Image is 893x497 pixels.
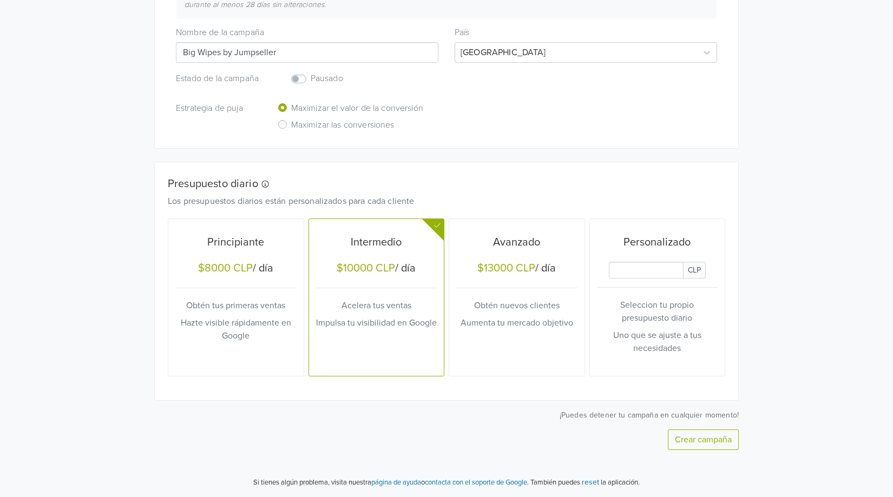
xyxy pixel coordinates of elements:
h6: Pausado [311,74,404,84]
p: Obtén nuevos clientes [456,299,577,312]
h6: Estrategia de puja [176,103,261,114]
div: Los presupuestos diarios están personalizados para cada cliente [160,195,717,208]
a: página de ayuda [371,478,421,487]
h5: Avanzado [456,236,577,249]
button: Avanzado$13000 CLP/ díaObtén nuevos clientesAumenta tu mercado objetivo [449,219,585,376]
p: Obtén tus primeras ventas [175,299,297,312]
button: Principiante$8000 CLP/ díaObtén tus primeras ventasHazte visible rápidamente en Google [168,219,304,376]
p: Impulsa tu visibilidad en Google [316,316,437,329]
h5: Principiante [175,236,297,249]
h5: Personalizado [597,236,718,249]
h6: País [455,28,717,38]
button: reset [582,476,599,488]
span: CLP [683,262,706,279]
div: $13000 CLP [477,262,535,275]
h5: / día [316,262,437,277]
h5: Intermedio [316,236,437,249]
h5: / día [456,262,577,277]
p: Uno que se ajuste a tus necesidades [597,329,718,355]
button: Crear campaña [668,429,739,450]
div: $8000 CLP [198,262,253,275]
button: Intermedio$10000 CLP/ díaAcelera tus ventasImpulsa tu visibilidad en Google [309,219,444,376]
p: Si tienes algún problema, visita nuestra o . [253,478,529,488]
div: $10000 CLP [337,262,395,275]
input: Daily Custom Budget [609,262,684,279]
p: Hazte visible rápidamente en Google [175,316,297,342]
input: Campaign name [176,42,438,63]
p: También puedes la aplicación. [529,476,640,488]
h6: Maximizar el valor de la conversión [291,103,423,114]
p: Seleccion tu propio presupuesto diario [597,299,718,324]
p: Aumenta tu mercado objetivo [456,316,577,329]
p: ¡Puedes detener tu campaña en cualquier momento! [154,409,739,421]
h6: Estado de la campaña [176,74,261,84]
button: PersonalizadoDaily Custom BudgetCLPSeleccion tu propio presupuesto diarioUno que se ajuste a tus ... [590,219,725,376]
h5: Presupuesto diario [168,177,709,190]
h6: Nombre de la campaña [176,28,438,38]
h5: / día [175,262,297,277]
a: contacta con el soporte de Google [425,478,527,487]
p: Acelera tus ventas [316,299,437,312]
h6: Maximizar las conversiones [291,120,395,130]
